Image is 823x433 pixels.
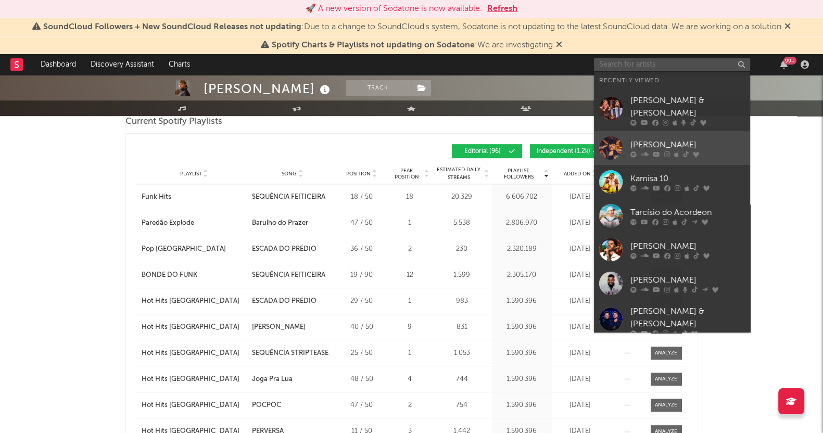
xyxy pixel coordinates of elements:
div: SEQUÊNCIA FEITICEIRA [252,192,325,202]
a: Hot Hits [GEOGRAPHIC_DATA] [142,374,247,385]
div: Pop [GEOGRAPHIC_DATA] [142,244,226,254]
span: Estimated Daily Streams [435,166,483,182]
div: [PERSON_NAME] [630,274,745,286]
span: Playlist Followers [495,168,543,180]
div: Hot Hits [GEOGRAPHIC_DATA] [142,296,239,307]
div: 1 [390,348,429,359]
span: Dismiss [556,41,562,49]
a: BONDE DO FUNK [142,270,247,281]
div: 1.590.396 [495,296,549,307]
button: 99+ [780,60,788,69]
a: Discovery Assistant [83,54,161,75]
div: 12 [390,270,429,281]
button: Independent(1.2k) [530,144,606,158]
div: Hot Hits [GEOGRAPHIC_DATA] [142,348,239,359]
div: [DATE] [554,296,606,307]
a: [PERSON_NAME] [594,266,750,300]
div: 4 [390,374,429,385]
div: Recently Viewed [599,74,745,87]
div: 9 [390,322,429,333]
div: 2.320.189 [495,244,549,254]
div: 754 [435,400,489,411]
span: Song [282,171,297,177]
div: POCPOC [252,400,281,411]
span: Peak Position [390,168,423,180]
div: 2 [390,400,429,411]
button: Track [346,80,411,96]
div: ESCADA DO PRÉDIO [252,244,316,254]
div: 40 / 50 [338,322,385,333]
div: 2.305.170 [495,270,549,281]
div: Tarcísio do Acordeon [630,206,745,219]
div: 25 / 50 [338,348,385,359]
div: 2 [390,244,429,254]
span: SoundCloud Followers + New SoundCloud Releases not updating [43,23,301,31]
div: 1.599 [435,270,489,281]
div: 36 / 50 [338,244,385,254]
div: 48 / 50 [338,374,385,385]
div: 99 + [783,57,796,65]
span: Dismiss [784,23,791,31]
div: [PERSON_NAME] [630,240,745,252]
div: ESCADA DO PRÉDIO [252,296,316,307]
div: 1.053 [435,348,489,359]
span: Independent ( 1.2k ) [537,148,590,155]
div: SEQUÊNCIA STRIPTEASE [252,348,328,359]
span: Added On [564,171,591,177]
a: Hot Hits [GEOGRAPHIC_DATA] [142,296,247,307]
span: Editorial ( 96 ) [459,148,507,155]
div: 230 [435,244,489,254]
div: 1.590.396 [495,322,549,333]
div: 831 [435,322,489,333]
div: [DATE] [554,218,606,228]
div: Kamisa 10 [630,172,745,185]
a: Paredão Explode [142,218,247,228]
div: Hot Hits [GEOGRAPHIC_DATA] [142,400,239,411]
div: 2.806.970 [495,218,549,228]
div: [DATE] [554,348,606,359]
div: [DATE] [554,374,606,385]
div: 1.590.396 [495,348,549,359]
div: 983 [435,296,489,307]
div: 29 / 50 [338,296,385,307]
a: Tarcísio do Acordeon [594,199,750,233]
div: [PERSON_NAME] & [PERSON_NAME] [630,95,745,120]
a: Hot Hits [GEOGRAPHIC_DATA] [142,400,247,411]
div: 47 / 50 [338,400,385,411]
div: [DATE] [554,192,606,202]
div: [DATE] [554,270,606,281]
a: Kamisa 10 [594,165,750,199]
span: Spotify Charts & Playlists not updating on Sodatone [272,41,475,49]
div: [DATE] [554,322,606,333]
span: Current Spotify Playlists [125,116,222,128]
a: [PERSON_NAME] & [PERSON_NAME] [594,90,750,131]
div: Barulho do Prazer [252,218,308,228]
a: Dashboard [33,54,83,75]
div: [PERSON_NAME] [204,80,333,97]
div: 🚀 A new version of Sodatone is now available. [306,3,482,15]
span: : We are investigating [272,41,553,49]
a: Hot Hits [GEOGRAPHIC_DATA] [142,322,247,333]
div: [PERSON_NAME] & [PERSON_NAME] [630,305,745,330]
span: Position [346,171,371,177]
div: 1 [390,218,429,228]
span: Playlist [180,171,202,177]
div: SEQUÊNCIA FEITICEIRA [252,270,325,281]
a: [PERSON_NAME] & [PERSON_NAME] [594,300,750,342]
a: [PERSON_NAME] [594,131,750,165]
div: 6.606.702 [495,192,549,202]
button: Editorial(96) [452,144,522,158]
div: 1.590.396 [495,374,549,385]
div: [DATE] [554,400,606,411]
a: Funk Hits [142,192,247,202]
div: 1 [390,296,429,307]
a: [PERSON_NAME] [594,233,750,266]
button: Refresh [487,3,517,15]
div: 20.329 [435,192,489,202]
div: 744 [435,374,489,385]
div: 19 / 90 [338,270,385,281]
div: BONDE DO FUNK [142,270,197,281]
div: 5.538 [435,218,489,228]
div: 18 [390,192,429,202]
div: 47 / 50 [338,218,385,228]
